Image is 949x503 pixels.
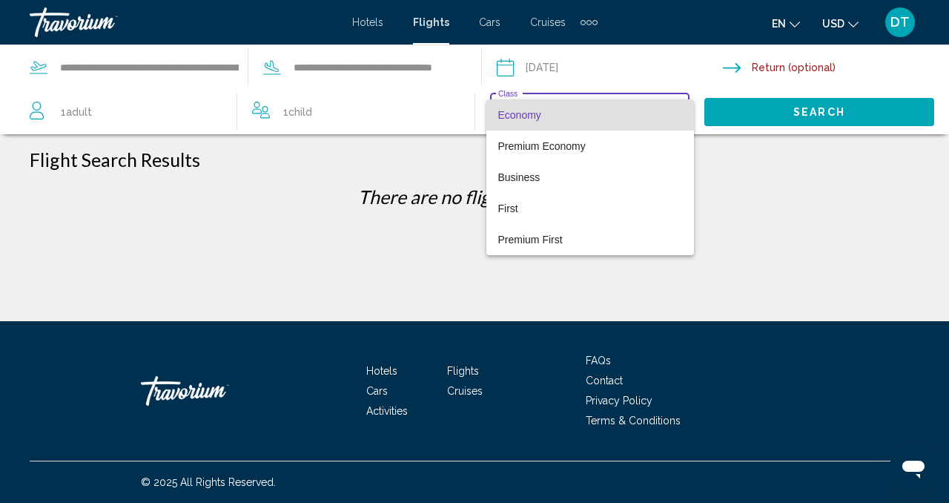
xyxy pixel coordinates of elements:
[498,171,540,183] span: Business
[498,109,541,121] span: Economy
[498,203,518,214] span: First
[890,444,937,491] iframe: Button to launch messaging window
[498,234,563,246] span: Premium First
[498,140,586,152] span: Premium Economy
